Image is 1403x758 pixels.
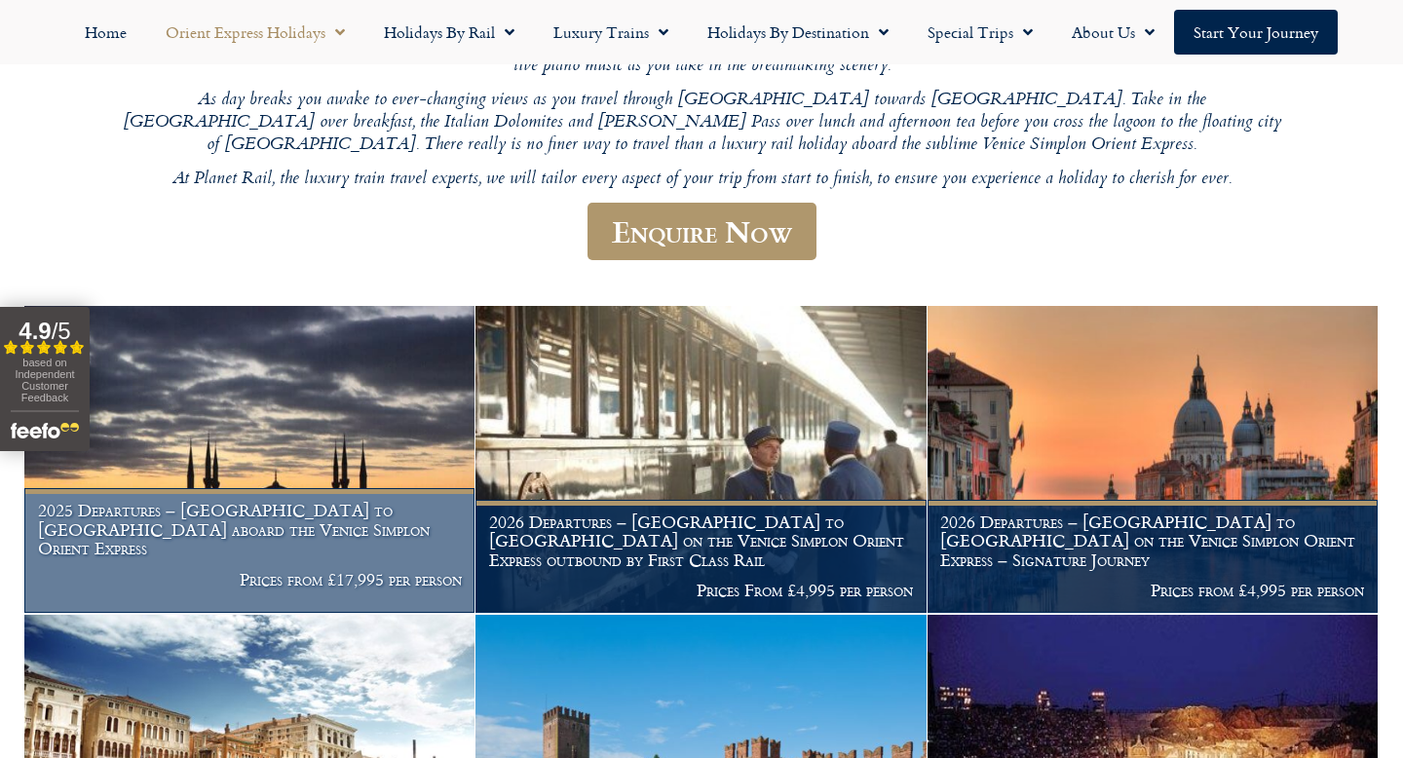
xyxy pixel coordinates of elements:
[928,306,1378,613] img: Orient Express Special Venice compressed
[65,10,146,55] a: Home
[534,10,688,55] a: Luxury Trains
[588,203,816,260] a: Enquire Now
[928,306,1379,614] a: 2026 Departures – [GEOGRAPHIC_DATA] to [GEOGRAPHIC_DATA] on the Venice Simplon Orient Express – S...
[908,10,1052,55] a: Special Trips
[1052,10,1174,55] a: About Us
[38,501,462,558] h1: 2025 Departures – [GEOGRAPHIC_DATA] to [GEOGRAPHIC_DATA] aboard the Venice Simplon Orient Express
[24,306,475,614] a: 2025 Departures – [GEOGRAPHIC_DATA] to [GEOGRAPHIC_DATA] aboard the Venice Simplon Orient Express...
[117,90,1286,158] p: As day breaks you awake to ever-changing views as you travel through [GEOGRAPHIC_DATA] towards [G...
[688,10,908,55] a: Holidays by Destination
[1174,10,1338,55] a: Start your Journey
[364,10,534,55] a: Holidays by Rail
[489,512,913,570] h1: 2026 Departures – [GEOGRAPHIC_DATA] to [GEOGRAPHIC_DATA] on the Venice Simplon Orient Express out...
[940,581,1364,600] p: Prices from £4,995 per person
[940,512,1364,570] h1: 2026 Departures – [GEOGRAPHIC_DATA] to [GEOGRAPHIC_DATA] on the Venice Simplon Orient Express – S...
[475,306,927,614] a: 2026 Departures – [GEOGRAPHIC_DATA] to [GEOGRAPHIC_DATA] on the Venice Simplon Orient Express out...
[117,169,1286,191] p: At Planet Rail, the luxury train travel experts, we will tailor every aspect of your trip from st...
[38,570,462,589] p: Prices from £17,995 per person
[10,10,1393,55] nav: Menu
[489,581,913,600] p: Prices From £4,995 per person
[146,10,364,55] a: Orient Express Holidays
